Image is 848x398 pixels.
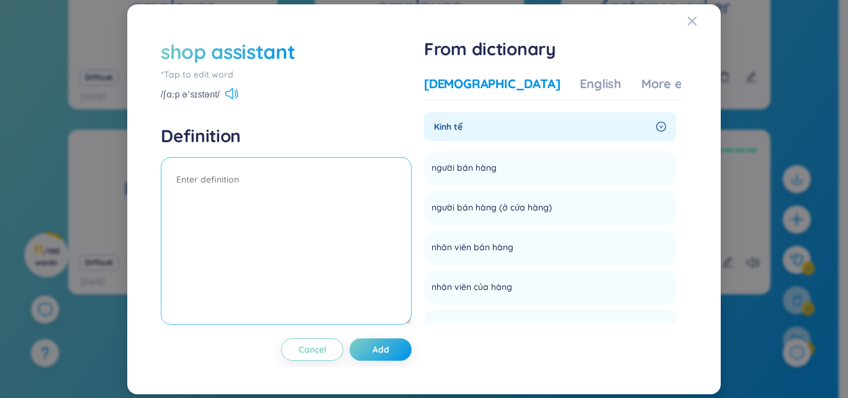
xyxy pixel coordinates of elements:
div: *Tap to edit word [161,68,412,81]
div: More examples [641,75,731,93]
div: [DEMOGRAPHIC_DATA] [424,75,560,93]
button: Close [687,4,721,38]
h1: From dictionary [424,38,681,60]
span: /ʃɑːp əˈsɪstənt/ [161,88,220,101]
div: shop assistant [161,38,295,65]
span: nhân viên cửa hàng [431,320,512,335]
span: nhân viên của hàng [431,280,512,295]
div: English [580,75,621,93]
span: nhân viên bán hàng [431,240,513,255]
span: người bán hàng [431,161,497,176]
h4: Definition [161,125,412,147]
span: người bán hàng (ở cửa hàng) [431,201,552,215]
span: Add [372,343,389,356]
span: right-circle [656,122,666,132]
span: Kinh tế [434,120,651,133]
span: Cancel [299,343,327,356]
